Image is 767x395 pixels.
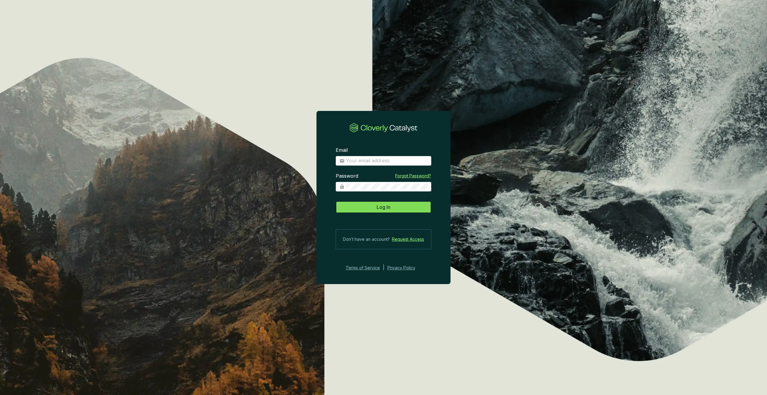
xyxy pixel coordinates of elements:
input: Password [346,183,428,190]
input: Email [346,158,428,164]
label: Password [336,173,358,179]
span: Log In [377,204,390,211]
label: Email [336,147,348,154]
button: Log In [336,201,431,213]
a: Request Access [392,236,424,243]
div: | [383,264,384,271]
a: Privacy Policy [387,264,423,271]
span: Don’t have an account? [343,236,390,243]
a: Terms of Service [344,264,380,271]
a: Forgot Password? [395,173,431,179]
